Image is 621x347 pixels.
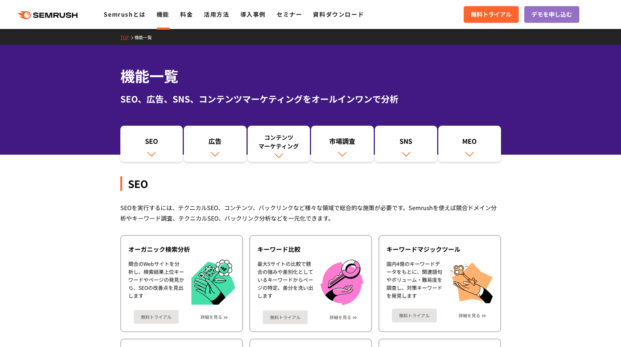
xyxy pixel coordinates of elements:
[464,6,519,23] a: 無料トライアル
[263,310,308,324] a: 無料トライアル
[442,137,497,149] div: MEO
[257,260,313,305] div: 最大5サイトの比較で競合の強みや差別化としているキーワードからページの特定、差分を洗い出します
[134,34,157,40] a: 機能一覧
[315,137,370,149] div: 市場調査
[459,313,480,318] a: 詳細を見る
[438,126,501,162] a: MEO
[311,126,374,162] a: 市場調査
[375,126,438,162] a: SNS
[320,260,363,305] img: キーワード比較
[392,309,437,322] a: 無料トライアル
[191,260,235,305] img: オーガニック検索分析
[240,10,266,18] a: 導入事例
[120,34,134,40] a: TOP
[120,65,501,87] h1: 機能一覧
[531,10,572,19] span: デモを申し込む
[248,126,310,162] a: コンテンツマーケティング
[180,10,193,18] a: 料金
[184,126,247,162] a: 広告
[277,10,302,18] a: セミナー
[134,310,179,324] a: 無料トライアル
[257,245,364,254] div: キーワード比較
[386,245,493,254] div: キーワードマジックツール
[157,10,169,18] a: 機能
[200,314,222,319] a: 詳細を見る
[386,260,442,303] div: 国内4億のキーワードデータをもとに、関連語句やボリューム・難易度を調査し、対策キーワードを発見します
[313,10,364,18] a: 資料ダウンロード
[187,137,243,149] div: 広告
[120,92,501,105] div: SEO、広告、SNS、コンテンツマーケティングをオールインワンで分析
[524,6,579,23] a: デモを申し込む
[120,126,183,162] a: SEO
[471,10,512,19] span: 無料トライアル
[204,10,229,18] a: 活用方法
[120,202,501,223] div: SEOを実行するには、テクニカルSEO、コンテンツ、バックリンクなど様々な領域で総合的な施策が必要です。Semrushを使えば競合ドメイン分析やキーワード調査、テクニカルSEO、バックリンク分析...
[124,137,179,149] div: SEO
[450,260,493,303] img: キーワードマジックツール
[378,137,434,149] div: SNS
[128,245,235,254] div: オーガニック検索分析
[251,133,307,150] div: コンテンツ マーケティング
[120,176,501,191] div: SEO
[104,10,145,18] a: Semrushとは
[330,315,351,320] a: 詳細を見る
[128,260,184,305] div: 競合のWebサイトを分析し、検索結果上位キーワードやページの発見から、SEOの改善点を見出します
